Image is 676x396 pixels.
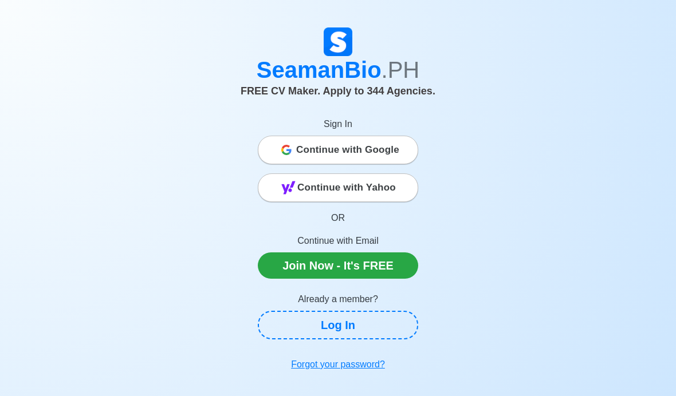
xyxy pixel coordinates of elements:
span: Continue with Google [296,138,399,161]
p: Sign In [258,117,418,131]
h1: SeamanBio [72,56,604,84]
u: Forgot your password? [291,359,385,369]
p: OR [258,211,418,225]
span: Continue with Yahoo [297,176,396,199]
img: Logo [324,27,352,56]
button: Continue with Google [258,136,418,164]
button: Continue with Yahoo [258,173,418,202]
p: Already a member? [258,292,418,306]
a: Forgot your password? [258,353,418,376]
p: Continue with Email [258,234,418,248]
span: FREE CV Maker. Apply to 344 Agencies. [241,85,435,97]
a: Log In [258,311,418,339]
span: .PH [382,57,420,82]
a: Join Now - It's FREE [258,252,418,279]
